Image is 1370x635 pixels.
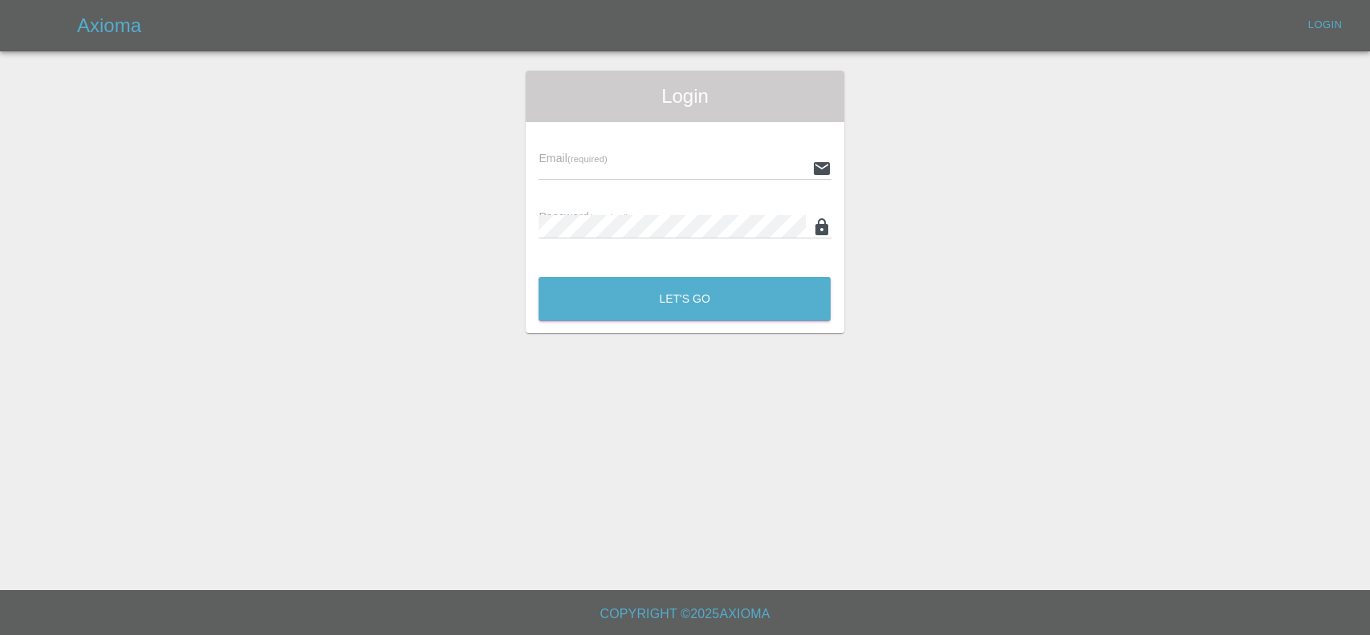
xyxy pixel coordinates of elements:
[589,213,629,222] small: (required)
[77,13,141,39] h5: Axioma
[539,277,831,321] button: Let's Go
[539,210,628,223] span: Password
[1299,13,1351,38] a: Login
[539,83,831,109] span: Login
[567,154,608,164] small: (required)
[13,603,1357,625] h6: Copyright © 2025 Axioma
[539,152,607,165] span: Email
